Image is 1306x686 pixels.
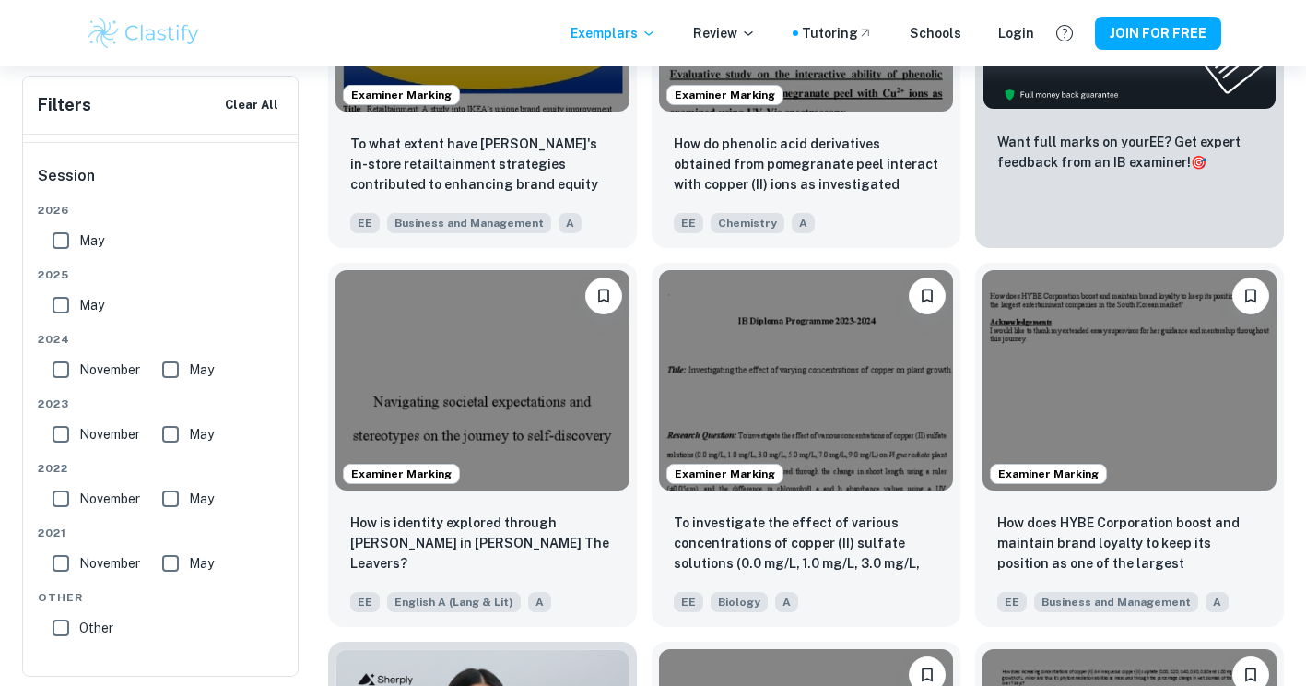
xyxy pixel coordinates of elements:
span: May [79,295,104,315]
span: Examiner Marking [991,466,1106,482]
span: November [79,360,140,380]
span: 2026 [38,202,285,219]
span: 🎯 [1191,155,1206,170]
span: Business and Management [387,213,551,233]
p: Review [693,23,756,43]
p: How does HYBE Corporation boost and maintain brand loyalty to keep its position as one of the lar... [997,513,1262,575]
span: A [792,213,815,233]
span: Biology [711,592,768,612]
a: Tutoring [802,23,873,43]
span: November [79,424,140,444]
p: To investigate the effect of various concentrations of copper (II) sulfate solutions (0.0 mg/L, 1... [674,513,938,575]
a: Login [998,23,1034,43]
span: May [189,360,214,380]
button: Please log in to bookmark exemplars [909,278,946,314]
span: 2023 [38,396,285,412]
button: Help and Feedback [1049,18,1080,49]
span: Other [79,618,113,638]
span: A [528,592,551,612]
span: May [189,424,214,444]
span: Examiner Marking [344,87,459,103]
a: Examiner MarkingPlease log in to bookmark exemplarsTo investigate the effect of various concentra... [652,263,960,627]
a: Examiner MarkingPlease log in to bookmark exemplarsHow does HYBE Corporation boost and maintain b... [975,263,1284,627]
p: How do phenolic acid derivatives obtained from pomegranate peel interact with copper (II) ions as... [674,134,938,196]
button: Clear All [220,91,283,119]
span: November [79,489,140,509]
span: EE [997,592,1027,612]
span: 2024 [38,331,285,348]
span: A [775,592,798,612]
span: A [1206,592,1229,612]
button: Please log in to bookmark exemplars [585,278,622,314]
p: Exemplars [571,23,656,43]
span: 2022 [38,460,285,477]
span: Examiner Marking [667,466,782,482]
p: Want full marks on your EE ? Get expert feedback from an IB examiner! [997,132,1262,172]
a: Schools [910,23,961,43]
p: To what extent have IKEA's in-store retailtainment strategies contributed to enhancing brand equi... [350,134,615,196]
span: English A (Lang & Lit) [387,592,521,612]
p: How is identity explored through Deming Guo in Lisa Ko’s The Leavers? [350,513,615,574]
span: Chemistry [711,213,784,233]
span: May [189,553,214,574]
img: Business and Management EE example thumbnail: How does HYBE Corporation boost and main [982,270,1277,491]
span: EE [350,592,380,612]
span: Examiner Marking [344,466,459,482]
h6: Filters [38,92,91,118]
a: Examiner MarkingPlease log in to bookmark exemplarsHow is identity explored through Deming Guo in... [328,263,637,627]
h6: Session [38,165,285,202]
span: Business and Management [1034,592,1198,612]
span: November [79,553,140,574]
img: Clastify logo [86,15,203,52]
span: 2025 [38,266,285,283]
img: Biology EE example thumbnail: To investigate the effect of various con [659,270,953,491]
span: EE [674,592,703,612]
span: 2021 [38,525,285,541]
span: Other [38,589,285,606]
span: May [189,489,214,509]
span: EE [350,213,380,233]
span: Examiner Marking [667,87,782,103]
span: A [559,213,582,233]
span: EE [674,213,703,233]
button: JOIN FOR FREE [1095,17,1221,50]
span: May [79,231,104,251]
img: English A (Lang & Lit) EE example thumbnail: How is identity explored through Deming [335,270,629,491]
button: Please log in to bookmark exemplars [1232,278,1269,314]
